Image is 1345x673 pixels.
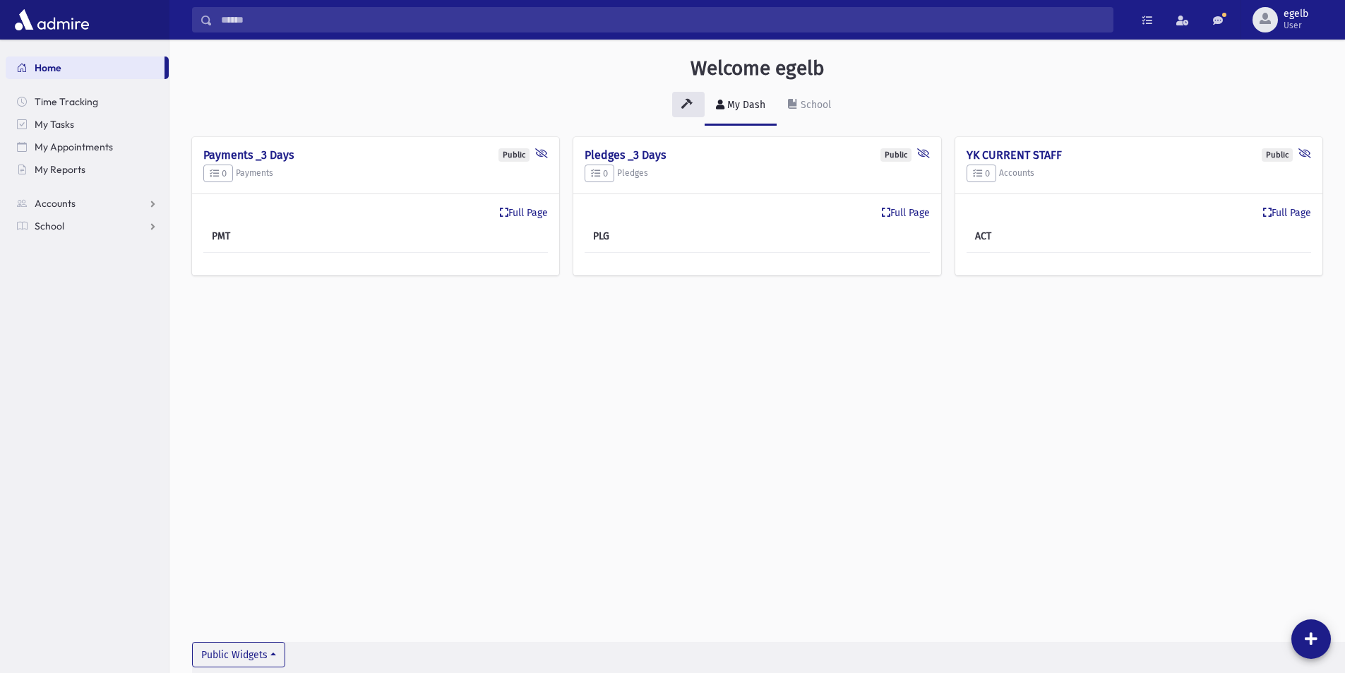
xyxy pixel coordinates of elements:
span: Home [35,61,61,74]
input: Search [213,7,1113,32]
h4: YK CURRENT STAFF [967,148,1311,162]
h4: Pledges _3 Days [585,148,929,162]
span: 0 [591,168,608,179]
span: 0 [210,168,227,179]
a: My Reports [6,158,169,181]
span: My Reports [35,163,85,176]
span: 0 [973,168,990,179]
button: Add New Widget [1291,619,1331,659]
h5: Pledges [585,165,929,183]
button: 0 [585,165,614,183]
a: Home [6,56,165,79]
a: My Dash [705,86,777,126]
span: My Tasks [35,118,74,131]
span: Time Tracking [35,95,98,108]
h3: Welcome egelb [691,56,825,81]
a: My Tasks [6,113,169,136]
a: Time Tracking [6,90,169,113]
div: Public [880,148,911,162]
img: AdmirePro [11,6,92,34]
button: 0 [203,165,233,183]
span: School [35,220,64,232]
h5: Accounts [967,165,1311,183]
button: 0 [967,165,996,183]
a: School [6,215,169,237]
a: School [777,86,842,126]
h5: Payments [203,165,548,183]
div: Public [498,148,530,162]
span: Accounts [35,197,76,210]
th: PMT [203,220,321,253]
h4: Payments _3 Days [203,148,548,162]
th: PLG [585,220,698,253]
div: School [798,99,831,111]
i: Hide Widget [1298,148,1311,162]
i: Hide Widget [535,148,548,162]
button: Public Widgets [192,642,285,667]
th: ACT [967,220,1080,253]
span: My Appointments [35,141,113,153]
a: Full Page [500,206,548,220]
span: egelb [1284,8,1308,20]
div: Public [1262,148,1293,162]
div: My Dash [724,99,765,111]
i: Hide Widget [917,148,930,162]
a: My Appointments [6,136,169,158]
a: Full Page [1263,206,1311,220]
a: Full Page [882,206,930,220]
a: Accounts [6,192,169,215]
span: User [1284,20,1308,31]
